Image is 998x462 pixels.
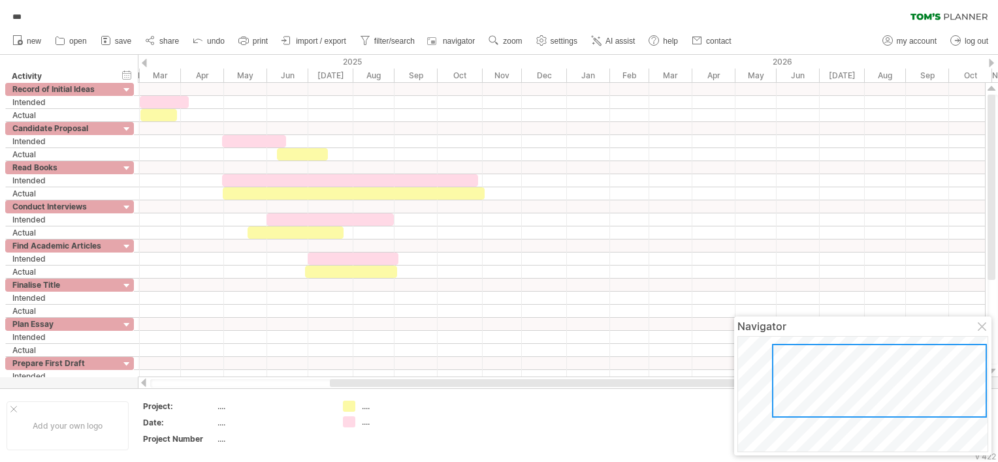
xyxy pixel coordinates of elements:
div: October 2026 [949,69,992,82]
a: save [97,33,135,50]
div: December 2025 [522,69,567,82]
div: August 2025 [353,69,394,82]
a: open [52,33,91,50]
div: July 2025 [308,69,353,82]
a: new [9,33,45,50]
a: undo [189,33,229,50]
div: .... [362,416,433,427]
div: Intended [12,253,113,265]
div: Actual [12,305,113,317]
span: filter/search [374,37,415,46]
a: import / export [278,33,350,50]
div: January 2026 [567,69,610,82]
div: Project: [143,401,215,412]
div: v 422 [975,452,996,461]
div: Actual [12,109,113,121]
div: .... [362,401,433,412]
span: print [253,37,268,46]
div: Actual [12,226,113,239]
a: contact [688,33,735,50]
div: Actual [12,266,113,278]
span: log out [965,37,988,46]
a: help [645,33,682,50]
div: April 2025 [181,69,224,82]
div: Project Number [143,433,215,444]
div: Prepare First Draft [12,357,113,369]
div: Intended [12,331,113,343]
a: zoom [485,33,526,50]
div: June 2026 [777,69,820,82]
div: Actual [12,148,113,161]
a: settings [533,33,581,50]
span: help [663,37,678,46]
a: navigator [425,33,479,50]
a: print [235,33,272,50]
div: Intended [12,174,113,187]
div: November 2025 [483,69,522,82]
div: October 2025 [438,69,483,82]
div: Intended [12,292,113,304]
div: .... [217,401,327,412]
div: Add your own logo [7,401,129,450]
div: April 2026 [692,69,735,82]
a: AI assist [588,33,639,50]
div: Record of Initial Ideas [12,83,113,95]
span: zoom [503,37,522,46]
div: Date: [143,417,215,428]
div: Intended [12,370,113,382]
div: Plan Essay [12,318,113,330]
span: open [69,37,87,46]
span: new [27,37,41,46]
a: share [142,33,183,50]
div: Activity [12,70,112,83]
div: Conduct Interviews [12,200,113,213]
div: September 2025 [394,69,438,82]
span: settings [551,37,577,46]
div: Find Academic Articles [12,239,113,252]
span: import / export [296,37,346,46]
span: save [115,37,131,46]
div: .... [217,417,327,428]
div: Actual [12,187,113,200]
a: filter/search [357,33,419,50]
span: share [159,37,179,46]
div: July 2026 [820,69,865,82]
span: undo [207,37,225,46]
span: contact [706,37,732,46]
div: Intended [12,213,113,226]
div: Finalise Title [12,279,113,291]
div: Intended [12,96,113,108]
span: AI assist [605,37,635,46]
div: May 2026 [735,69,777,82]
div: Actual [12,344,113,356]
span: my account [897,37,937,46]
div: August 2026 [865,69,906,82]
div: Intended [12,135,113,147]
div: Read Books [12,161,113,174]
div: May 2025 [224,69,267,82]
div: March 2026 [649,69,692,82]
span: navigator [443,37,475,46]
div: September 2026 [906,69,949,82]
div: Candidate Proposal [12,122,113,134]
a: log out [947,33,992,50]
div: 2025 [56,55,567,69]
div: Navigator [737,320,988,333]
div: June 2025 [267,69,308,82]
div: .... [217,433,327,444]
div: March 2025 [140,69,181,82]
a: my account [879,33,941,50]
div: February 2026 [610,69,649,82]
